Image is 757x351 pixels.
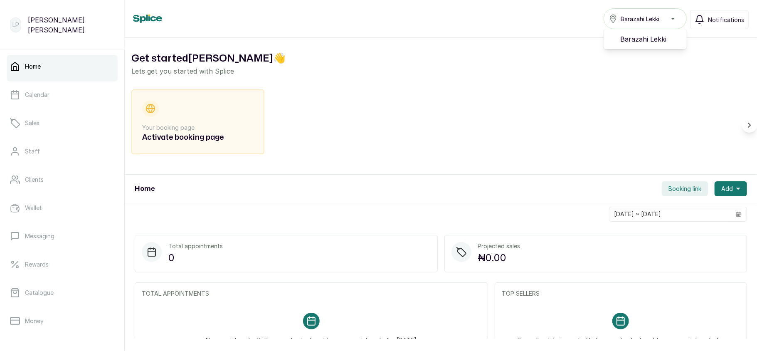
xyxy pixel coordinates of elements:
p: ₦0.00 [478,250,520,265]
p: Your booking page [142,124,254,132]
p: Messaging [25,232,54,240]
button: Notifications [690,10,749,29]
h2: Activate booking page [142,132,254,143]
p: Wallet [25,204,42,212]
svg: calendar [736,211,742,217]
a: Sales [7,111,118,135]
p: Total appointments [168,242,223,250]
p: No appointments. Visit your calendar to add some appointments for [DATE] [206,329,417,344]
span: Booking link [668,185,701,193]
span: Barazahi Lekki [621,15,659,23]
p: Clients [25,175,44,184]
a: Calendar [7,83,118,106]
button: Barazahi Lekki [604,8,687,29]
a: Staff [7,140,118,163]
p: LP [12,21,19,29]
span: Barazahi Lekki [620,34,680,44]
input: Select date [609,207,731,221]
span: Notifications [708,15,744,24]
p: Lets get you started with Splice [131,66,750,76]
p: Projected sales [478,242,520,250]
ul: Barazahi Lekki [604,29,687,49]
a: Clients [7,168,118,191]
p: Staff [25,147,40,156]
span: Add [721,185,733,193]
a: Home [7,55,118,78]
a: Rewards [7,253,118,276]
p: Calendar [25,91,49,99]
p: TOTAL APPOINTMENTS [142,289,481,298]
p: Catalogue [25,289,54,297]
a: Money [7,309,118,333]
button: Add [715,181,747,196]
button: Booking link [662,181,708,196]
p: TOP SELLERS [502,289,740,298]
p: Home [25,62,41,71]
p: 0 [168,250,223,265]
div: Your booking pageActivate booking page [131,89,264,154]
a: Messaging [7,225,118,248]
h1: Home [135,184,155,194]
p: [PERSON_NAME] [PERSON_NAME] [28,15,114,35]
a: Wallet [7,196,118,220]
a: Catalogue [7,281,118,304]
p: Money [25,317,44,325]
p: Sales [25,119,39,127]
h2: Get started [PERSON_NAME] 👋 [131,51,750,66]
p: Rewards [25,260,49,269]
button: Scroll right [742,118,757,133]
